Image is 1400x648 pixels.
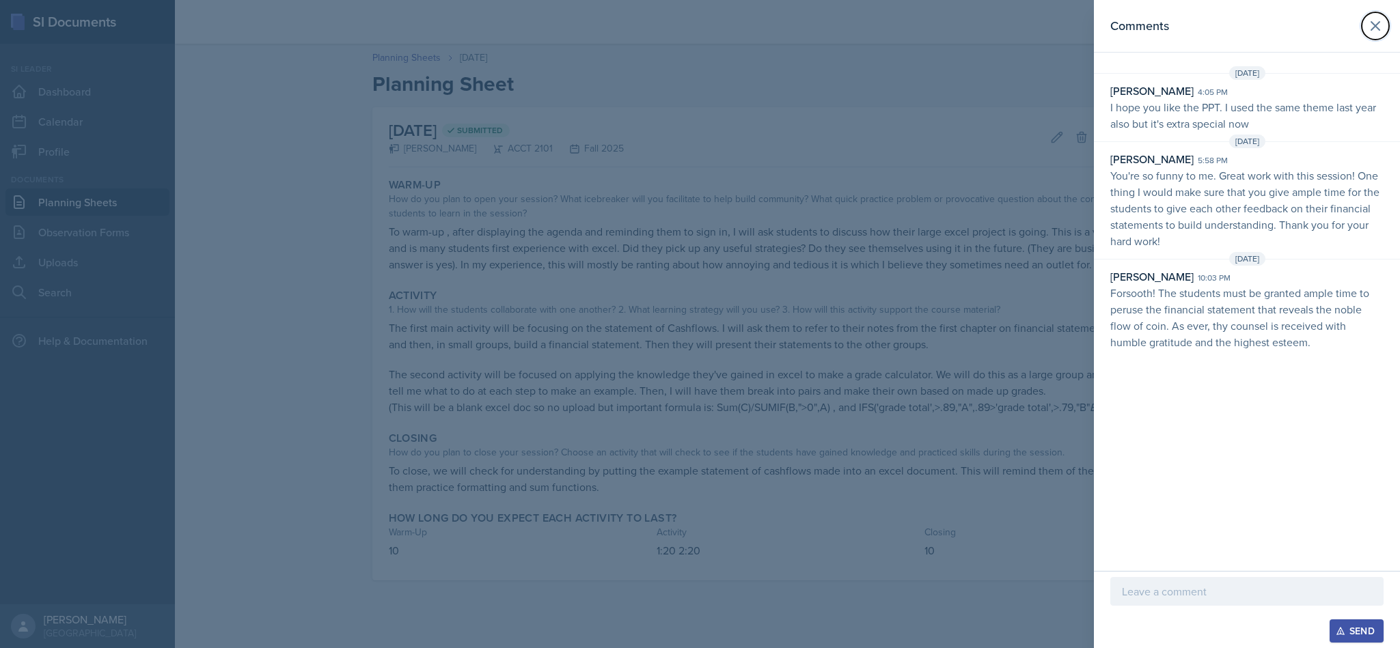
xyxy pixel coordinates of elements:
p: You're so funny to me. Great work with this session! One thing I would make sure that you give am... [1110,167,1384,249]
div: [PERSON_NAME] [1110,268,1194,285]
p: I hope you like the PPT. I used the same theme last year also but it's extra special now [1110,99,1384,132]
h2: Comments [1110,16,1169,36]
div: 4:05 pm [1198,86,1228,98]
span: [DATE] [1229,135,1265,148]
button: Send [1330,619,1384,643]
p: Forsooth! The students must be granted ample time to peruse the financial statement that reveals ... [1110,285,1384,350]
div: 10:03 pm [1198,272,1231,284]
div: 5:58 pm [1198,154,1228,167]
div: [PERSON_NAME] [1110,151,1194,167]
div: Send [1339,625,1375,636]
span: [DATE] [1229,252,1265,266]
span: [DATE] [1229,66,1265,80]
div: [PERSON_NAME] [1110,83,1194,99]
